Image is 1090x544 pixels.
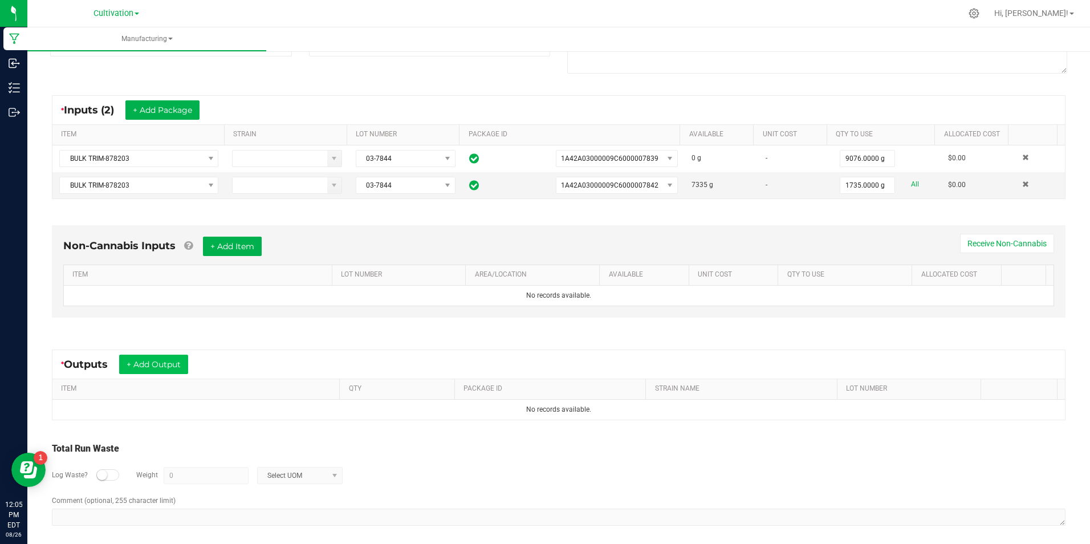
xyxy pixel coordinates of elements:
[846,384,976,393] a: LOT NUMBERSortable
[469,178,479,192] span: In Sync
[689,130,749,139] a: AVAILABLESortable
[136,470,158,480] label: Weight
[356,177,441,193] span: 03-7844
[836,130,930,139] a: QTY TO USESortable
[64,358,119,371] span: Outputs
[52,442,1065,456] div: Total Run Waste
[356,151,441,167] span: 03-7844
[34,451,47,465] iframe: Resource center unread badge
[994,9,1068,18] span: Hi, [PERSON_NAME]!
[1017,130,1052,139] a: Sortable
[697,154,701,162] span: g
[766,154,767,162] span: -
[64,104,125,116] span: Inputs (2)
[9,82,20,94] inline-svg: Inventory
[463,384,641,393] a: PACKAGE IDSortable
[27,34,266,44] span: Manufacturing
[52,470,88,480] label: Log Waste?
[1010,270,1042,279] a: Sortable
[52,400,1065,420] td: No records available.
[948,154,966,162] span: $0.00
[960,234,1054,253] button: Receive Non-Cannabis
[763,130,823,139] a: Unit CostSortable
[5,500,22,530] p: 12:05 PM EDT
[11,453,46,487] iframe: Resource center
[967,8,981,19] div: Manage settings
[59,150,218,167] span: NO DATA FOUND
[709,181,713,189] span: g
[119,355,188,374] button: + Add Output
[61,130,219,139] a: ITEMSortable
[9,107,20,118] inline-svg: Outbound
[184,239,193,252] a: Add Non-Cannabis items that were also consumed in the run (e.g. gloves and packaging); Also add N...
[60,177,204,193] span: BULK TRIM-878203
[9,58,20,69] inline-svg: Inbound
[233,130,342,139] a: STRAINSortable
[60,151,204,167] span: BULK TRIM-878203
[349,384,450,393] a: QTYSortable
[948,181,966,189] span: $0.00
[52,496,176,506] label: Comment (optional, 255 character limit)
[64,286,1054,306] td: No records available.
[469,152,479,165] span: In Sync
[561,181,658,189] span: 1A42A03000009C6000007842
[990,384,1053,393] a: Sortable
[59,177,218,194] span: NO DATA FOUND
[692,181,707,189] span: 7335
[72,270,327,279] a: ITEMSortable
[356,130,455,139] a: LOT NUMBERSortable
[475,270,595,279] a: AREA/LOCATIONSortable
[93,9,133,18] span: Cultivation
[5,530,22,539] p: 08/26
[766,181,767,189] span: -
[911,177,919,192] a: All
[609,270,685,279] a: AVAILABLESortable
[9,33,20,44] inline-svg: Manufacturing
[27,27,266,51] a: Manufacturing
[921,270,997,279] a: Allocated CostSortable
[469,130,676,139] a: PACKAGE IDSortable
[655,384,833,393] a: STRAIN NAMESortable
[63,239,176,252] span: Non-Cannabis Inputs
[692,154,696,162] span: 0
[203,237,262,256] button: + Add Item
[698,270,774,279] a: Unit CostSortable
[944,130,1004,139] a: Allocated CostSortable
[341,270,461,279] a: LOT NUMBERSortable
[61,384,335,393] a: ITEMSortable
[787,270,908,279] a: QTY TO USESortable
[125,100,200,120] button: + Add Package
[561,155,658,163] span: 1A42A03000009C6000007839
